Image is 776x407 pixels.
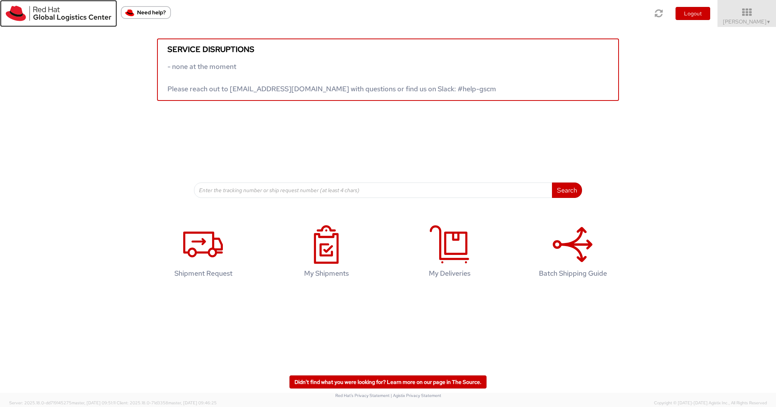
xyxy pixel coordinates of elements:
[167,45,609,54] h5: Service disruptions
[145,217,261,289] a: Shipment Request
[154,270,253,277] h4: Shipment Request
[515,217,630,289] a: Batch Shipping Guide
[289,375,487,389] a: Didn't find what you were looking for? Learn more on our page in The Source.
[167,62,496,93] span: - none at the moment Please reach out to [EMAIL_ADDRESS][DOMAIN_NAME] with questions or find us o...
[400,270,499,277] h4: My Deliveries
[194,183,552,198] input: Enter the tracking number or ship request number (at least 4 chars)
[121,6,171,19] button: Need help?
[523,270,622,277] h4: Batch Shipping Guide
[277,270,376,277] h4: My Shipments
[157,39,619,101] a: Service disruptions - none at the moment Please reach out to [EMAIL_ADDRESS][DOMAIN_NAME] with qu...
[9,400,115,405] span: Server: 2025.18.0-dd719145275
[654,400,767,406] span: Copyright © [DATE]-[DATE] Agistix Inc., All Rights Reserved
[335,393,390,398] a: Red Hat's Privacy Statement
[117,400,217,405] span: Client: 2025.18.0-71d3358
[391,393,441,398] a: | Agistix Privacy Statement
[6,6,111,21] img: rh-logistics-00dfa346123c4ec078e1.svg
[723,18,771,25] span: [PERSON_NAME]
[392,217,507,289] a: My Deliveries
[676,7,710,20] button: Logout
[269,217,384,289] a: My Shipments
[552,183,582,198] button: Search
[766,19,771,25] span: ▼
[72,400,115,405] span: master, [DATE] 09:51:11
[168,400,217,405] span: master, [DATE] 09:46:25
